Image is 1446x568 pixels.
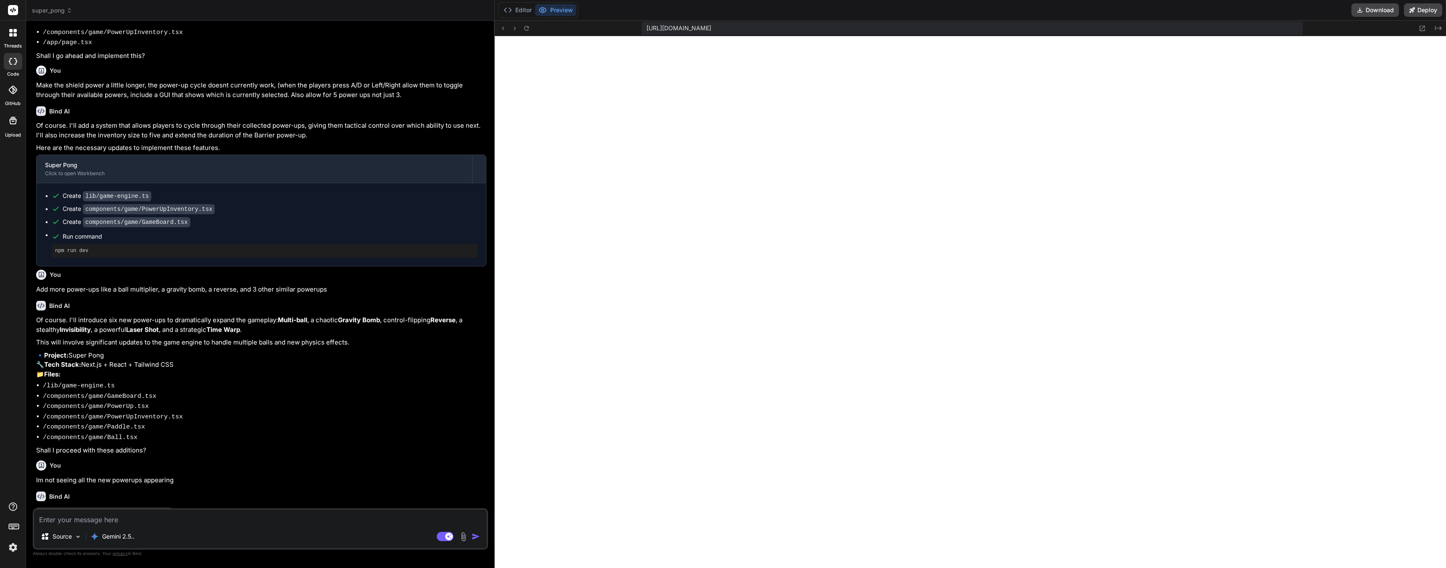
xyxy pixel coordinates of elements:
img: settings [6,540,20,555]
img: attachment [459,532,468,542]
strong: Laser Shot [126,326,159,334]
code: /lib/game-engine.ts [43,382,115,389]
h6: You [50,461,61,470]
span: Run command [63,232,478,241]
p: Im not seeing all the new powerups appearing [36,476,486,485]
div: Create [63,205,215,213]
p: Add more power-ups like a ball multiplier, a gravity bomb, a reverse, and 3 other similar powerups [36,285,486,295]
label: GitHub [5,100,21,107]
strong: Project: [44,351,69,359]
h6: Bind AI [49,492,70,501]
strong: Time Warp [206,326,240,334]
p: Source [53,532,72,541]
strong: Tech Stack: [44,360,81,368]
pre: npm run dev [55,247,474,254]
span: ‌ [36,508,171,514]
code: components/game/GameBoard.tsx [83,217,190,227]
p: Gemini 2.5.. [102,532,135,541]
p: Shall I proceed with these additions? [36,446,486,455]
code: /app/page.tsx [43,39,92,46]
p: This will involve significant updates to the game engine to handle multiple balls and new physics... [36,338,486,347]
button: Super PongClick to open Workbench [37,155,472,183]
div: Super Pong [45,161,464,169]
h6: Bind AI [49,302,70,310]
p: 🔹 Super Pong 🔧 Next.js + React + Tailwind CSS 📁 [36,351,486,379]
img: icon [472,532,480,541]
code: /components/game/Paddle.tsx [43,423,145,431]
h6: Bind AI [49,107,70,116]
code: lib/game-engine.ts [83,191,151,201]
p: Here are the necessary updates to implement these features. [36,143,486,153]
img: Pick Models [74,533,82,540]
p: Of course. I'll introduce six new power-ups to dramatically expand the gameplay: , a chaotic , co... [36,316,486,334]
strong: Files: [44,370,61,378]
span: super_pong [32,6,72,15]
button: Download [1351,3,1399,17]
strong: Reverse [430,316,456,324]
code: /components/game/Ball.tsx [43,434,137,441]
span: privacy [113,551,128,556]
strong: Invisibility [60,326,91,334]
code: components/game/PowerUpInventory.tsx [83,204,215,214]
div: Create [63,192,151,200]
code: /components/game/PowerUpInventory.tsx [43,413,183,421]
button: Deploy [1404,3,1442,17]
iframe: Preview [495,36,1446,568]
div: Create [63,218,190,226]
button: Preview [535,4,576,16]
code: /components/game/PowerUpInventory.tsx [43,29,183,36]
h6: You [50,271,61,279]
label: threads [4,42,22,50]
code: /components/game/PowerUp.tsx [43,403,149,410]
p: Of course. I'll add a system that allows players to cycle through their collected power-ups, givi... [36,121,486,140]
label: code [7,71,19,78]
label: Upload [5,131,21,139]
code: /components/game/GameBoard.tsx [43,393,156,400]
strong: Multi-ball [278,316,307,324]
div: Click to open Workbench [45,170,464,177]
span: [URL][DOMAIN_NAME] [646,24,711,32]
p: Shall I go ahead and implement this? [36,51,486,61]
h6: You [50,66,61,75]
p: Make the shield power a little longer, the power-up cycle doesnt currently work, (when the player... [36,81,486,100]
p: Always double-check its answers. Your in Bind [33,550,488,557]
button: Editor [500,4,535,16]
strong: Gravity Bomb [338,316,380,324]
img: Gemini 2.5 Pro [90,532,99,541]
